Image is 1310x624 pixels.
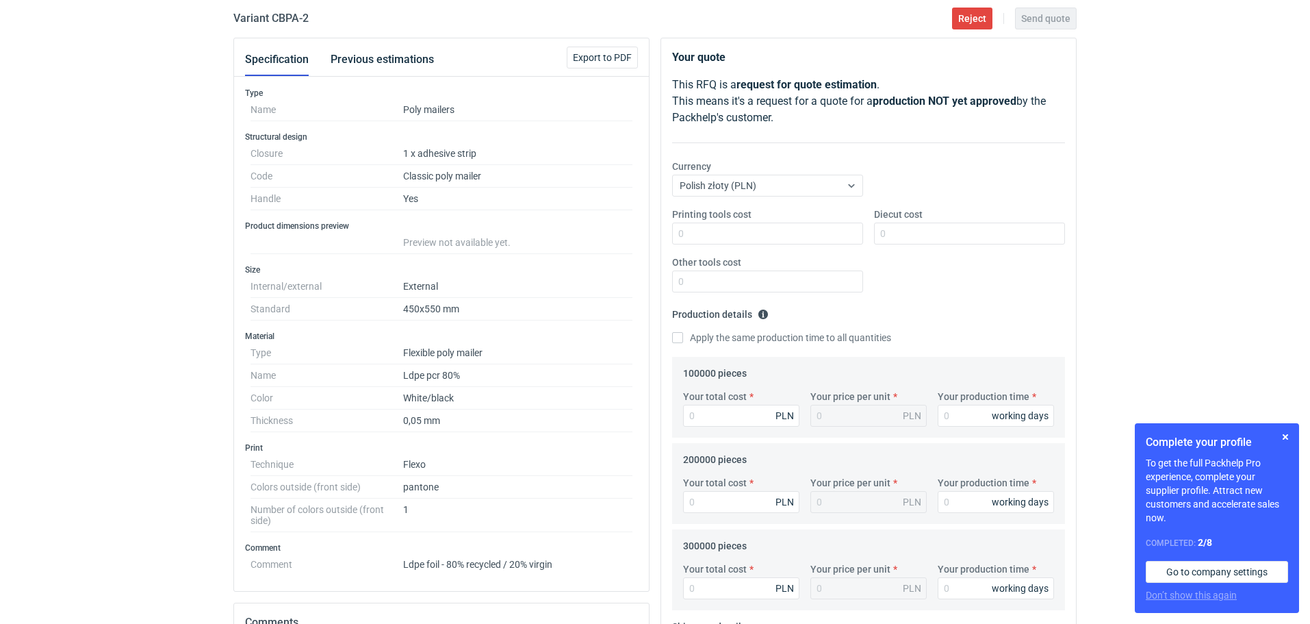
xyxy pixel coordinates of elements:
dt: Comment [251,553,403,570]
dt: Internal/external [251,275,403,298]
dd: Ldpe foil - 80% recycled / 20% virgin [403,553,632,570]
input: 0 [683,405,799,427]
button: Send quote [1015,8,1077,29]
label: Your production time [938,562,1029,576]
span: Polish złoty (PLN) [680,180,756,191]
div: PLN [903,409,921,423]
dt: Thickness [251,410,403,432]
label: Your production time [938,476,1029,490]
strong: production NOT yet approved [873,95,1016,108]
label: Printing tools cost [672,208,752,221]
label: Your price per unit [810,562,890,576]
dt: Code [251,165,403,188]
legend: 200000 pieces [683,449,747,465]
h3: Size [245,264,638,275]
div: Completed: [1146,536,1288,550]
dt: Technique [251,453,403,476]
dd: pantone [403,476,632,499]
button: Previous estimations [331,43,434,76]
label: Your total cost [683,476,747,490]
div: PLN [775,582,794,595]
span: Send quote [1021,14,1070,23]
h3: Print [245,442,638,453]
legend: Production details [672,303,769,320]
h1: Complete your profile [1146,434,1288,451]
dt: Name [251,99,403,121]
dd: External [403,275,632,298]
div: PLN [903,495,921,509]
div: PLN [903,582,921,595]
input: 0 [672,223,863,245]
p: This RFQ is a . This means it's a request for a quote for a by the Packhelp's customer. [672,77,1065,126]
button: Don’t show this again [1146,588,1237,602]
label: Currency [672,160,711,173]
button: Skip for now [1277,429,1294,445]
dd: Yes [403,188,632,210]
span: Export to PDF [573,53,632,62]
input: 0 [938,577,1054,599]
dd: Classic poly mailer [403,165,632,188]
dt: Standard [251,298,403,321]
label: Diecut cost [874,208,923,221]
p: To get the full Packhelp Pro experience, complete your supplier profile. Attract new customers an... [1146,456,1288,525]
button: Reject [952,8,992,29]
div: working days [992,495,1049,509]
input: 0 [938,491,1054,513]
label: Your price per unit [810,390,890,403]
dt: Handle [251,188,403,210]
a: Go to company settings [1146,561,1288,583]
strong: 2 / 8 [1198,537,1212,548]
button: Export to PDF [567,47,638,68]
dd: Flexo [403,453,632,476]
dt: Number of colors outside (front side) [251,499,403,532]
strong: request for quote estimation [736,78,877,91]
h2: Variant CBPA - 2 [233,10,309,27]
label: Your total cost [683,562,747,576]
label: Other tools cost [672,255,741,269]
dd: Flexible poly mailer [403,342,632,364]
input: 0 [938,405,1054,427]
legend: 100000 pieces [683,362,747,379]
dt: Color [251,387,403,410]
div: working days [992,409,1049,423]
input: 0 [874,223,1065,245]
div: working days [992,582,1049,595]
label: Your total cost [683,390,747,403]
dt: Colors outside (front side) [251,476,403,499]
label: Apply the same production time to all quantities [672,331,891,345]
span: Preview not available yet. [403,237,511,248]
label: Your price per unit [810,476,890,490]
dd: White/black [403,387,632,410]
dd: Poly mailers [403,99,632,121]
h3: Comment [245,542,638,553]
dt: Type [251,342,403,364]
dd: 1 x adhesive strip [403,142,632,165]
h3: Type [245,88,638,99]
h3: Product dimensions preview [245,221,638,232]
input: 0 [683,491,799,513]
dd: 1 [403,499,632,532]
h3: Structural design [245,132,638,142]
dt: Name [251,364,403,387]
dd: Ldpe pcr 80% [403,364,632,387]
input: 0 [683,577,799,599]
div: PLN [775,409,794,423]
h3: Material [245,331,638,342]
legend: 300000 pieces [683,535,747,551]
label: Your production time [938,390,1029,403]
span: Reject [958,14,986,23]
div: PLN [775,495,794,509]
dd: 450x550 mm [403,298,632,321]
dt: Closure [251,142,403,165]
strong: Your quote [672,51,725,64]
input: 0 [672,271,863,292]
button: Specification [245,43,309,76]
dd: 0,05 mm [403,410,632,432]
